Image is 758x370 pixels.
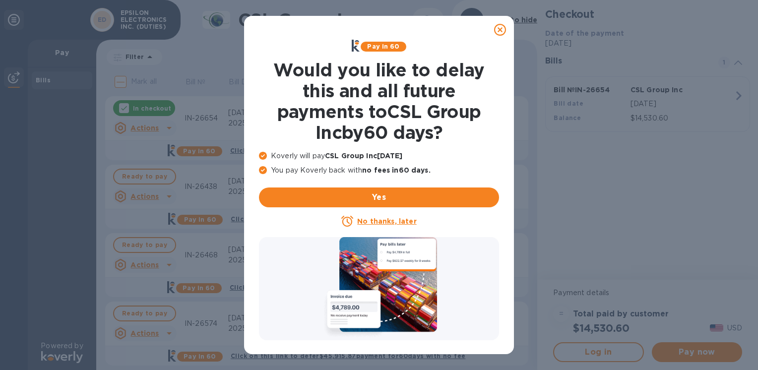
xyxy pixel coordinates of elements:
[259,60,499,143] h1: Would you like to delay this and all future payments to CSL Group Inc by 60 days ?
[367,43,399,50] b: Pay in 60
[325,152,403,160] b: CSL Group Inc [DATE]
[357,217,416,225] u: No thanks, later
[259,187,499,207] button: Yes
[259,151,499,161] p: Koverly will pay
[362,166,430,174] b: no fees in 60 days .
[267,191,491,203] span: Yes
[259,165,499,176] p: You pay Koverly back with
